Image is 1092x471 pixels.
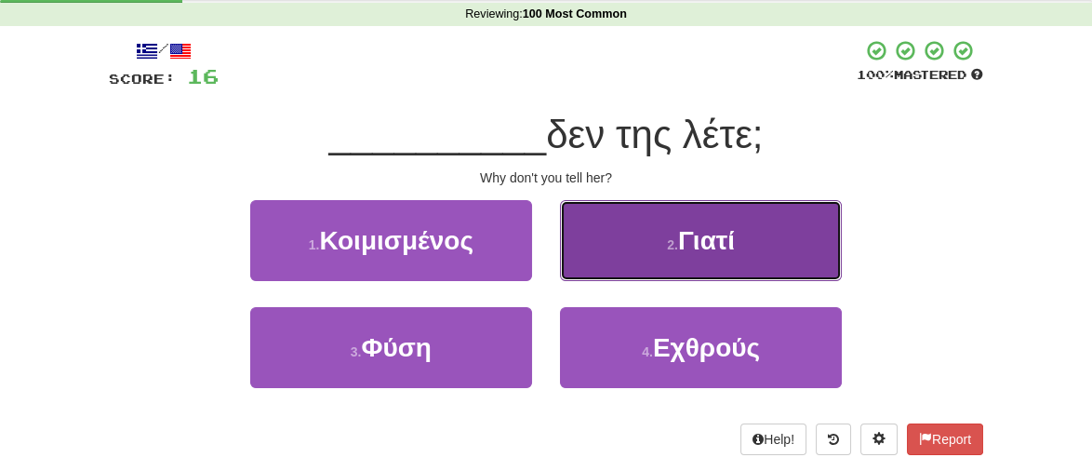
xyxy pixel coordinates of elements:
[857,67,894,82] span: 100 %
[642,344,653,359] small: 4 .
[546,113,763,156] span: δεν της λέτε;
[250,200,532,281] button: 1.Κοιμισμένος
[187,64,219,87] span: 16
[740,424,806,455] button: Help!
[653,333,760,362] span: Εχθρούς
[109,168,983,187] div: Why don't you tell her?
[816,424,851,455] button: Round history (alt+y)
[857,67,983,84] div: Mastered
[523,7,627,20] strong: 100 Most Common
[667,237,678,252] small: 2 .
[109,71,176,87] span: Score:
[329,113,547,156] span: __________
[560,200,842,281] button: 2.Γιατί
[109,39,219,62] div: /
[361,333,432,362] span: Φύση
[907,424,983,455] button: Report
[319,226,473,255] span: Κοιμισμένος
[560,307,842,388] button: 4.Εχθρούς
[250,307,532,388] button: 3.Φύση
[309,237,320,252] small: 1 .
[678,226,735,255] span: Γιατί
[351,344,362,359] small: 3 .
